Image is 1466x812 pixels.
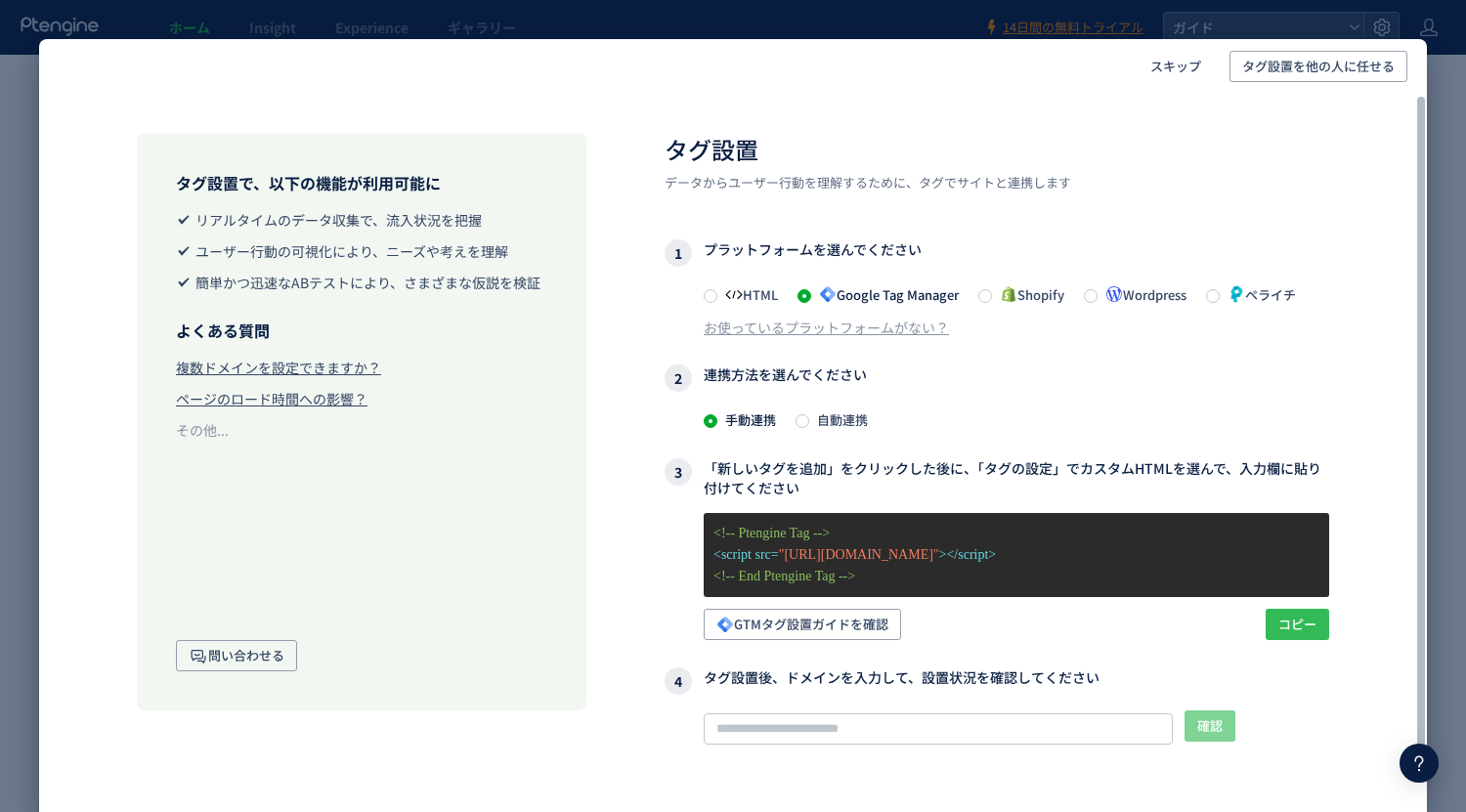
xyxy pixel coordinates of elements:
h3: 「新しいタグを追加」をクリックした後に、「タグの設定」でカスタムHTMLを選んで、入力欄に貼り付けてください [665,458,1329,497]
span: 確認 [1197,710,1223,742]
h3: プラットフォームを選んでください [665,239,1329,267]
h2: タグ設置 [665,133,1329,166]
span: Shopify [992,285,1064,304]
span: ペライチ [1220,285,1296,304]
li: 簡単かつ迅速なABテストにより、さまざまな仮説を検証 [176,273,547,292]
span: Google Tag Manager [811,285,959,304]
div: ページのロード時間への影響？ [176,389,367,408]
i: 2 [665,364,692,392]
span: 問い合わせる [189,640,284,671]
span: "[URL][DOMAIN_NAME]" [779,547,939,562]
span: 自動連携 [809,410,868,429]
button: 問い合わせる [176,640,297,671]
span: タグ設置を他の人に任せる [1242,51,1395,82]
span: HTML [717,285,778,304]
h3: タグ設置で、以下の機能が利用可能に [176,172,547,194]
button: コピー [1266,609,1329,640]
h3: タグ設置後、ドメインを入力して、設置状況を確認してください [665,667,1329,695]
button: スキップ [1138,51,1214,82]
button: GTMタグ設置ガイドを確認 [704,609,901,640]
i: 3 [665,458,692,486]
div: 複数ドメインを設定できますか？ [176,358,381,377]
p: <!-- Ptengine Tag --> [713,523,1319,544]
button: タグ設置を他の人に任せる [1229,51,1407,82]
span: GTMタグ設置ガイドを確認 [716,609,888,640]
div: お使っているプラットフォームがない？ [704,318,949,337]
h3: よくある質問 [176,320,547,342]
p: <!-- End Ptengine Tag --> [713,566,1319,587]
i: 4 [665,667,692,695]
span: 手動連携 [717,410,776,429]
p: データからユーザー行動を理解するために、タグでサイトと連携します [665,174,1329,192]
li: ユーザー行動の可視化により、ニーズや考えを理解 [176,241,547,261]
span: スキップ [1150,51,1201,82]
button: 確認 [1185,710,1235,742]
h3: 連携方法を選んでください [665,364,1329,392]
i: 1 [665,239,692,267]
li: リアルタイムのデータ収集で、流入状況を把握 [176,210,547,230]
p: <script src= ></script> [713,544,1319,566]
div: その他... [176,420,229,440]
span: Wordpress [1098,285,1186,304]
span: コピー [1278,609,1316,640]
